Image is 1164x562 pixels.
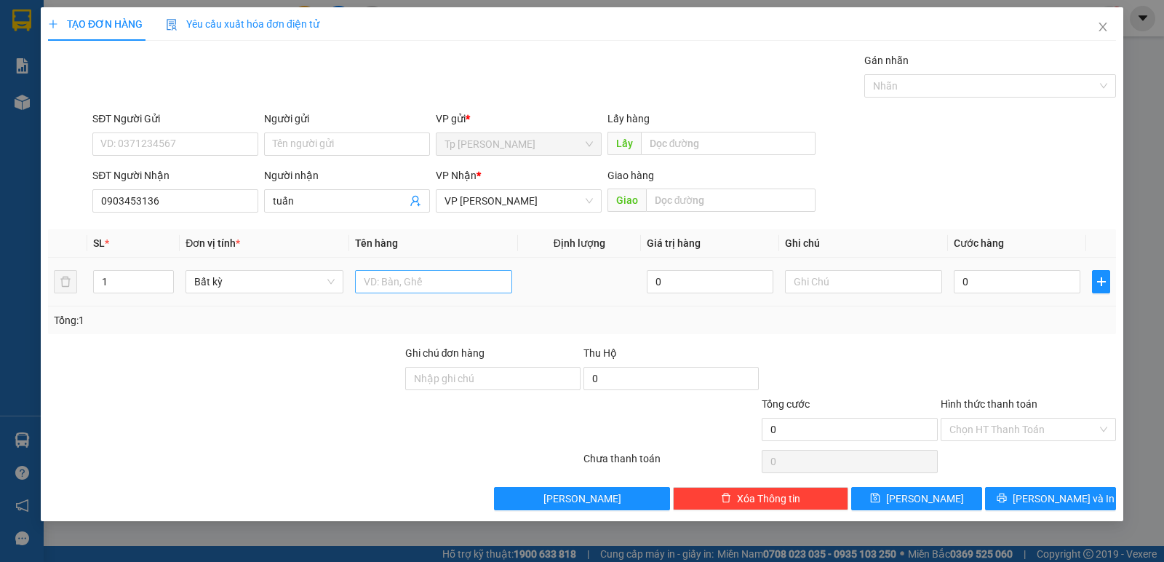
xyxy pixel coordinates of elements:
[1097,21,1109,33] span: close
[264,167,430,183] div: Người nhận
[93,237,105,249] span: SL
[607,170,654,181] span: Giao hàng
[445,133,593,155] span: Tp Hồ Chí Minh
[607,113,650,124] span: Lấy hàng
[870,493,880,504] span: save
[785,270,942,293] input: Ghi Chú
[194,271,334,293] span: Bất kỳ
[410,195,421,207] span: user-add
[54,312,450,328] div: Tổng: 1
[779,229,948,258] th: Ghi chú
[264,111,430,127] div: Người gửi
[436,111,602,127] div: VP gửi
[607,189,646,212] span: Giao
[48,19,58,29] span: plus
[607,132,641,155] span: Lấy
[122,55,200,67] b: [DOMAIN_NAME]
[582,451,760,476] div: Chưa thanh toán
[641,132,816,155] input: Dọc đường
[985,487,1116,510] button: printer[PERSON_NAME] và In
[1083,7,1123,48] button: Close
[355,270,512,293] input: VD: Bàn, Ghế
[1092,270,1110,293] button: plus
[673,487,848,510] button: deleteXóa Thông tin
[737,491,800,507] span: Xóa Thông tin
[886,491,964,507] span: [PERSON_NAME]
[1093,276,1109,288] span: plus
[186,237,240,249] span: Đơn vị tính
[166,19,178,31] img: icon
[18,94,82,162] b: [PERSON_NAME]
[997,493,1007,504] span: printer
[647,237,701,249] span: Giá trị hàng
[158,18,193,53] img: logo.jpg
[92,167,258,183] div: SĐT Người Nhận
[92,111,258,127] div: SĐT Người Gửi
[954,237,1004,249] span: Cước hàng
[405,347,485,359] label: Ghi chú đơn hàng
[647,270,773,293] input: 0
[89,21,144,90] b: Gửi khách hàng
[405,367,581,390] input: Ghi chú đơn hàng
[941,398,1037,410] label: Hình thức thanh toán
[48,18,143,30] span: TẠO ĐƠN HÀNG
[355,237,398,249] span: Tên hàng
[762,398,810,410] span: Tổng cước
[554,237,605,249] span: Định lượng
[122,69,200,87] li: (c) 2017
[646,189,816,212] input: Dọc đường
[436,170,477,181] span: VP Nhận
[54,270,77,293] button: delete
[721,493,731,504] span: delete
[543,491,621,507] span: [PERSON_NAME]
[851,487,982,510] button: save[PERSON_NAME]
[583,347,617,359] span: Thu Hộ
[445,190,593,212] span: VP Phan Rang
[1013,491,1115,507] span: [PERSON_NAME] và In
[864,55,909,66] label: Gán nhãn
[494,487,669,510] button: [PERSON_NAME]
[166,18,319,30] span: Yêu cầu xuất hóa đơn điện tử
